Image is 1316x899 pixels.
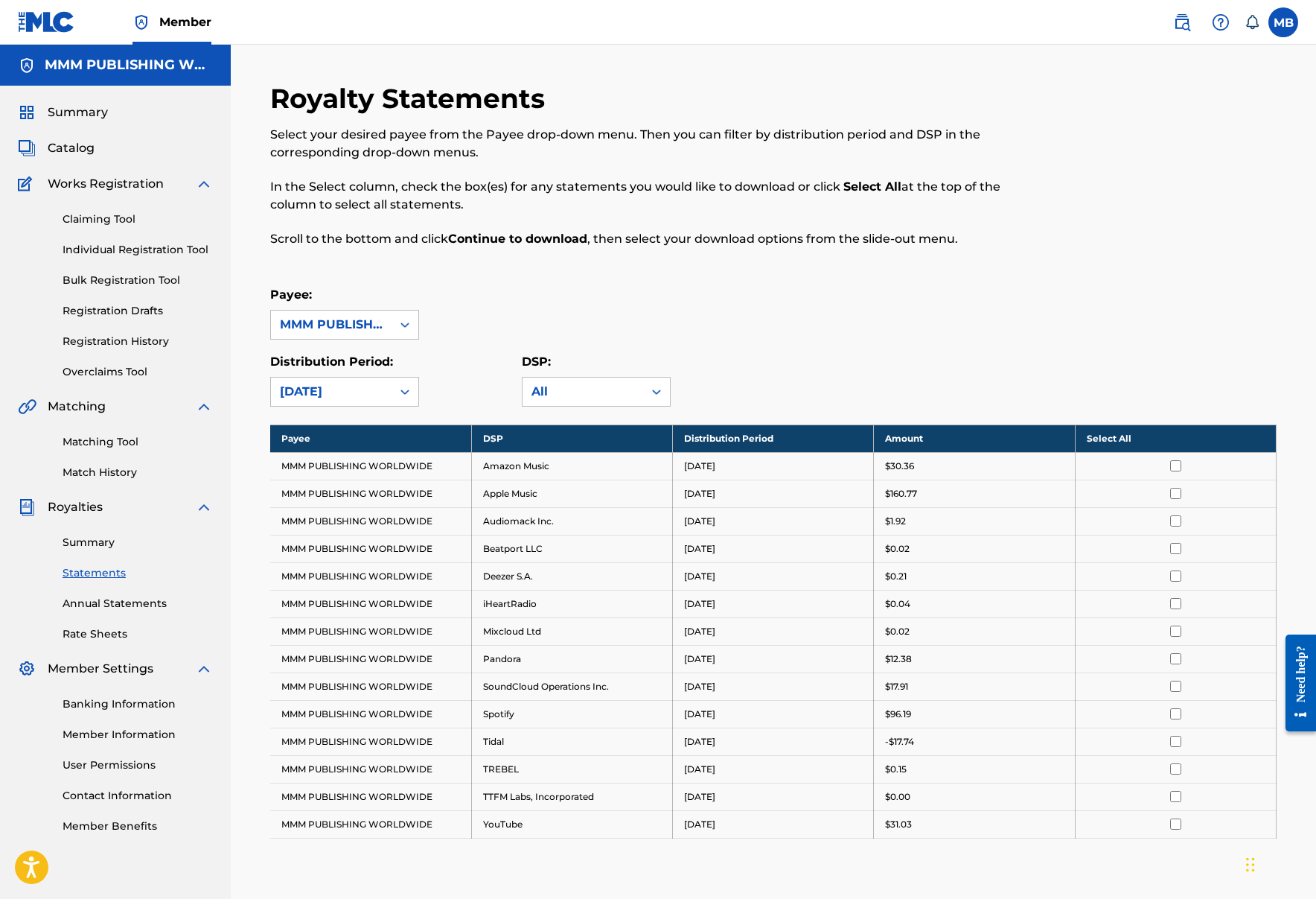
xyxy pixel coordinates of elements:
[471,425,672,452] th: DSP
[18,498,36,516] img: Royalties
[471,728,672,755] td: Tidal
[1212,13,1230,31] img: help
[1245,15,1259,30] div: Notifications
[1173,13,1191,31] img: search
[270,480,471,507] td: MMM PUBLISHING WORLDWIDE
[673,535,874,562] td: [DATE]
[885,460,914,473] p: $30.36
[270,728,471,755] td: MMM PUBLISHING WORLDWIDE
[48,175,164,193] span: Works Registration
[874,425,1075,452] th: Amount
[270,617,471,645] td: MMM PUBLISHING WORLDWIDE
[673,617,874,645] td: [DATE]
[885,818,912,831] p: $31.03
[270,82,552,115] h2: Royalty Statements
[270,645,471,673] td: MMM PUBLISHING WORLDWIDE
[270,425,471,452] th: Payee
[280,383,383,401] div: [DATE]
[885,625,910,638] p: $0.02
[471,755,672,783] td: TREBEL
[270,355,393,369] label: Distribution Period:
[673,645,874,673] td: [DATE]
[531,383,634,401] div: All
[48,104,108,121] span: Summary
[1167,7,1197,37] a: Public Search
[63,626,213,642] a: Rate Sheets
[471,480,672,507] td: Apple Music
[195,660,213,678] img: expand
[471,452,672,480] td: Amazon Music
[270,590,471,617] td: MMM PUBLISHING WORLDWIDE
[673,728,874,755] td: [DATE]
[18,139,36,157] img: Catalog
[673,590,874,617] td: [DATE]
[885,542,910,556] p: $0.02
[18,104,36,121] img: Summary
[159,13,211,31] span: Member
[270,288,312,302] label: Payee:
[63,727,213,743] a: Member Information
[673,562,874,590] td: [DATE]
[673,783,874,810] td: [DATE]
[471,700,672,728] td: Spotify
[132,13,150,31] img: Top Rightsholder
[270,507,471,535] td: MMM PUBLISHING WORLDWIDE
[18,57,36,74] img: Accounts
[673,452,874,480] td: [DATE]
[885,487,917,501] p: $160.77
[63,434,213,450] a: Matching Tool
[471,810,672,838] td: YouTube
[270,178,1045,214] p: In the Select column, check the box(es) for any statements you would like to download or click at...
[471,617,672,645] td: Mixcloud Ltd
[1242,827,1316,899] iframe: Chat Widget
[885,708,911,721] p: $96.19
[270,810,471,838] td: MMM PUBLISHING WORLDWIDE
[18,139,95,157] a: CatalogCatalog
[195,175,213,193] img: expand
[63,303,213,319] a: Registration Drafts
[673,425,874,452] th: Distribution Period
[195,498,213,516] img: expand
[48,398,106,416] span: Matching
[270,700,471,728] td: MMM PUBLISHING WORLDWIDE
[18,11,75,33] img: MLC Logo
[471,590,672,617] td: iHeartRadio
[63,535,213,550] a: Summary
[471,535,672,562] td: Beatport LLC
[270,673,471,700] td: MMM PUBLISHING WORLDWIDE
[280,316,383,334] div: MMM PUBLISHING WORLDWIDE
[63,565,213,581] a: Statements
[63,212,213,227] a: Claiming Tool
[18,175,37,193] img: Works Registration
[270,755,471,783] td: MMM PUBLISHING WORLDWIDE
[48,498,103,516] span: Royalties
[270,783,471,810] td: MMM PUBLISHING WORLDWIDE
[1246,842,1255,887] div: Drag
[1075,425,1276,452] th: Select All
[63,364,213,380] a: Overclaims Tool
[270,126,1045,162] p: Select your desired payee from the Payee drop-down menu. Then you can filter by distribution peri...
[63,334,213,349] a: Registration History
[471,562,672,590] td: Deezer S.A.
[885,652,912,666] p: $12.38
[885,570,907,583] p: $0.21
[18,660,36,678] img: Member Settings
[63,465,213,480] a: Match History
[45,57,213,74] h5: MMM PUBLISHING WORLDWIDE
[270,535,471,562] td: MMM PUBLISHING WORLDWIDE
[471,645,672,673] td: Pandora
[63,757,213,773] a: User Permissions
[270,562,471,590] td: MMM PUBLISHING WORLDWIDE
[195,398,213,416] img: expand
[885,763,907,776] p: $0.15
[885,735,914,749] p: -$17.74
[63,788,213,804] a: Contact Information
[63,696,213,712] a: Banking Information
[843,180,901,194] strong: Select All
[885,515,906,528] p: $1.92
[673,755,874,783] td: [DATE]
[1274,623,1316,743] iframe: Resource Center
